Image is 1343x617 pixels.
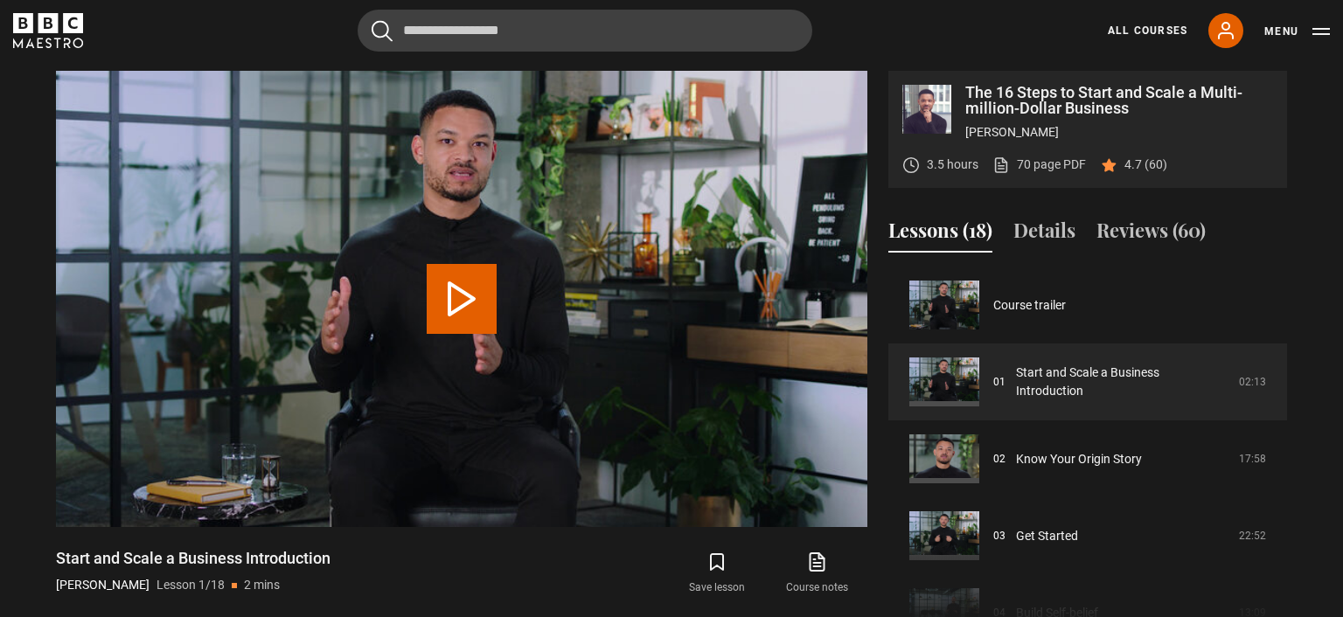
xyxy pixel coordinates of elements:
h1: Start and Scale a Business Introduction [56,548,331,569]
p: [PERSON_NAME] [56,576,150,594]
button: Reviews (60) [1096,216,1206,253]
svg: BBC Maestro [13,13,83,48]
p: 2 mins [244,576,280,594]
a: Course trailer [993,296,1066,315]
a: Get Started [1016,527,1078,545]
p: The 16 Steps to Start and Scale a Multi-million-Dollar Business [965,85,1273,116]
button: Details [1013,216,1075,253]
button: Submit the search query [372,20,393,42]
a: Start and Scale a Business Introduction [1016,364,1228,400]
p: [PERSON_NAME] [965,123,1273,142]
a: 70 page PDF [992,156,1086,174]
a: Know Your Origin Story [1016,450,1142,468]
a: Course notes [768,548,867,599]
video-js: Video Player [56,71,867,527]
p: Lesson 1/18 [157,576,225,594]
button: Lessons (18) [888,216,992,253]
button: Toggle navigation [1264,23,1330,40]
p: 3.5 hours [927,156,978,174]
input: Search [358,10,812,52]
p: 4.7 (60) [1124,156,1167,174]
button: Save lesson [667,548,767,599]
button: Play Lesson Start and Scale a Business Introduction [427,264,497,334]
a: All Courses [1108,23,1187,38]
